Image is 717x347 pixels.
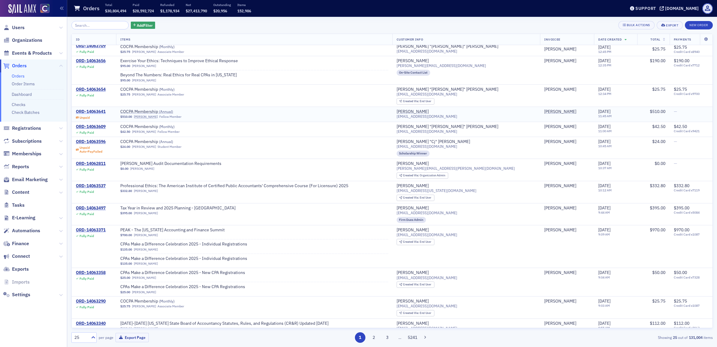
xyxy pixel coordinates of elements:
[12,62,27,69] span: Orders
[134,327,158,330] a: [PERSON_NAME]
[120,44,196,50] span: COCPA Membership
[652,124,665,129] span: $42.50
[213,3,231,7] p: Outstanding
[397,114,457,119] span: [EMAIL_ADDRESS][DOMAIN_NAME]
[652,46,665,52] span: $25.75
[544,124,576,129] div: [PERSON_NAME]
[650,37,660,41] span: Total
[131,22,155,29] button: AddFilter
[544,47,576,52] a: [PERSON_NAME]
[544,109,590,114] span: Sydney Turner
[79,93,94,97] div: Fully Paid
[397,205,429,211] div: [PERSON_NAME]
[8,4,36,14] a: SailAMX
[674,58,689,63] span: $190.00
[544,109,576,114] div: [PERSON_NAME]
[12,24,25,31] span: Users
[598,44,610,50] span: [DATE]
[120,183,348,189] a: Professional Ethics: The American Institute of Certified Public Accountants' Comprehensive Course...
[627,23,650,27] div: Bulk Actions
[159,124,175,129] span: ( Monthly )
[397,92,457,96] span: [EMAIL_ADDRESS][DOMAIN_NAME]
[83,5,100,12] h1: Orders
[397,37,423,41] span: Customer Info
[120,227,225,233] a: PEAK - The [US_STATE] Accounting and Finance Summit
[544,87,590,92] span: Tassos Mallis
[159,87,175,92] span: ( Monthly )
[12,102,25,107] a: Checks
[3,151,41,157] a: Memberships
[3,176,48,183] a: Email Marketing
[10,83,94,112] div: I started the transfer ownership process to give you ownership of all of [PERSON_NAME]'s files. Y...
[132,290,156,294] a: [PERSON_NAME]
[397,109,429,114] div: [PERSON_NAME]
[5,21,115,57] div: Operator says…
[12,163,29,170] span: Reports
[403,99,420,103] span: Created Via :
[132,304,156,308] a: [PERSON_NAME]
[25,26,60,31] strong: Exporting Data
[76,299,106,304] div: ORD-14063290
[132,78,156,82] a: [PERSON_NAME]
[132,93,156,96] a: [PERSON_NAME]
[29,8,60,14] p: Active 30m ago
[650,58,665,63] span: $190.00
[12,81,35,87] a: Order Items
[120,93,130,96] span: $25.75
[3,125,41,132] a: Registrations
[674,63,708,67] span: Credit Card x7712
[76,139,106,145] div: ORD-14063596
[702,3,713,14] span: Profile
[82,127,115,140] div: Thank you!
[660,6,701,11] button: [DOMAIN_NAME]
[397,87,498,92] a: [PERSON_NAME] "[PERSON_NAME]" [PERSON_NAME]
[120,139,196,145] a: COCPA Membership (Annual)
[71,21,129,29] input: Search…
[159,139,173,144] span: ( Annual )
[134,233,158,237] a: [PERSON_NAME]
[132,130,156,134] a: [PERSON_NAME]
[10,117,57,121] div: [PERSON_NAME] • 1h ago
[397,44,498,49] div: [PERSON_NAME] "[PERSON_NAME]" [PERSON_NAME]
[159,109,173,114] span: ( Annual )
[397,227,429,233] a: [PERSON_NAME]
[79,116,90,120] div: Unpaid
[544,270,576,275] a: [PERSON_NAME]
[76,270,106,275] a: ORD-14063358
[598,58,610,63] span: [DATE]
[36,4,49,14] a: View Homepage
[544,87,576,92] a: [PERSON_NAME]
[397,124,498,129] a: [PERSON_NAME] "[PERSON_NAME]" [PERSON_NAME]
[3,227,40,234] a: Automations
[544,205,576,211] a: [PERSON_NAME]
[12,266,29,272] span: Exports
[12,279,30,285] span: Imports
[120,161,221,166] span: Surgent's Audit Documentation Requirements
[76,124,106,129] a: ORD-14063609
[652,87,665,92] span: $25.75
[4,2,15,14] button: go back
[598,109,610,114] span: [DATE]
[237,8,251,13] span: 152,986
[120,256,247,261] a: CPAs Make a Difference Celebration 2025 - Individual Registrations
[17,3,27,13] img: Profile image for Aidan
[12,291,30,298] span: Settings
[674,124,687,129] span: $42.50
[3,266,29,272] a: Exports
[407,332,418,343] button: 5241
[120,284,245,290] a: CPAs Make a Difference Celebration 2025 - New CPA Registrations
[397,58,429,64] a: [PERSON_NAME]
[397,299,429,304] a: [PERSON_NAME]
[130,167,154,171] a: [PERSON_NAME]
[76,205,106,211] a: ORD-14063497
[674,37,691,41] span: Payments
